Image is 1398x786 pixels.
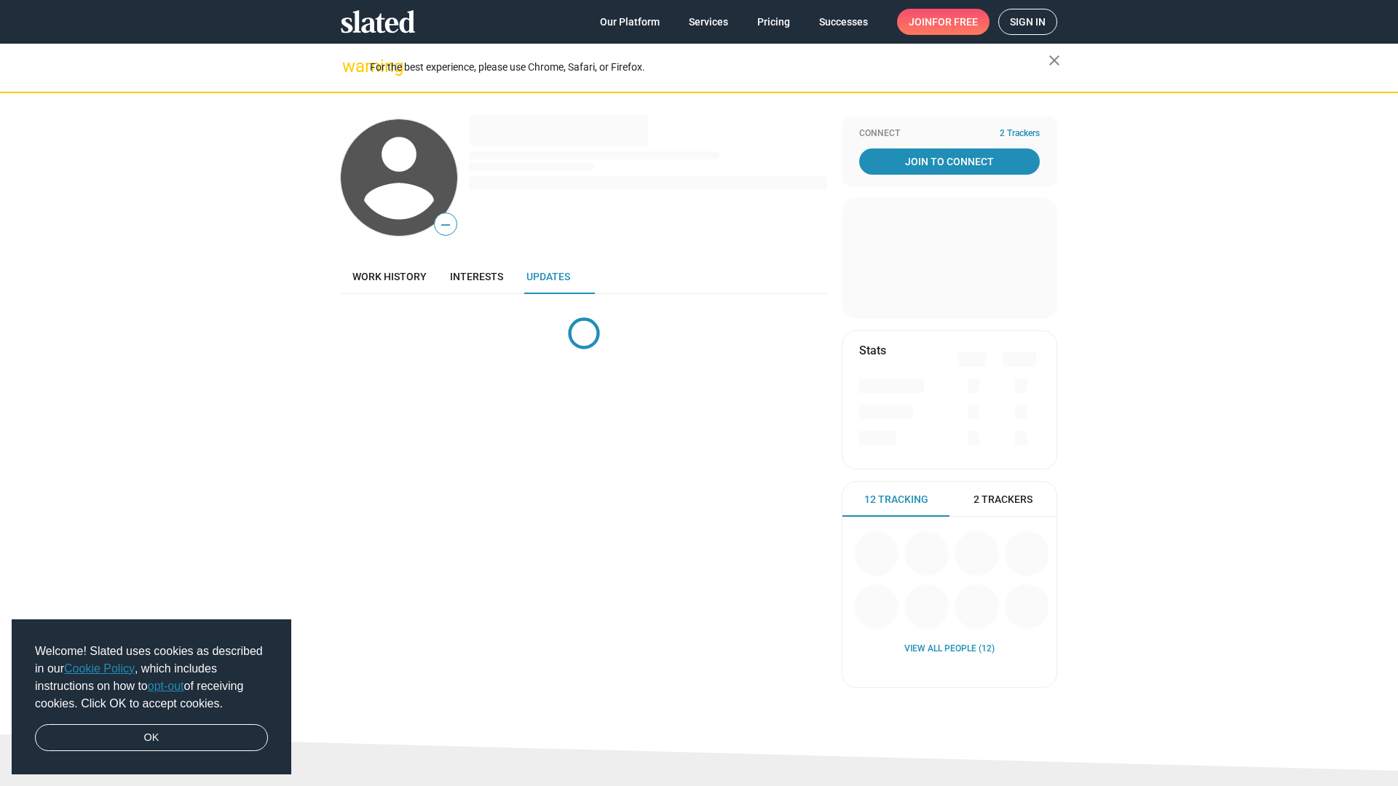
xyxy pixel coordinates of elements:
[1046,52,1063,69] mat-icon: close
[859,128,1040,140] div: Connect
[859,148,1040,175] a: Join To Connect
[438,259,515,294] a: Interests
[807,9,880,35] a: Successes
[932,9,978,35] span: for free
[862,148,1037,175] span: Join To Connect
[515,259,582,294] a: Updates
[35,643,268,712] span: Welcome! Slated uses cookies as described in our , which includes instructions on how to of recei...
[342,57,360,75] mat-icon: warning
[904,643,995,655] a: View all People (12)
[998,9,1057,35] a: Sign in
[588,9,671,35] a: Our Platform
[746,9,802,35] a: Pricing
[600,9,660,35] span: Our Platform
[341,259,438,294] a: Work history
[677,9,740,35] a: Services
[352,271,427,282] span: Work history
[526,271,570,282] span: Updates
[12,619,291,775] div: cookieconsent
[64,662,135,675] a: Cookie Policy
[819,9,868,35] span: Successes
[1000,128,1040,140] span: 2 Trackers
[435,215,457,234] span: —
[864,493,928,507] span: 12 Tracking
[35,724,268,752] a: dismiss cookie message
[148,680,184,692] a: opt-out
[689,9,728,35] span: Services
[909,9,978,35] span: Join
[897,9,990,35] a: Joinfor free
[757,9,790,35] span: Pricing
[370,57,1048,77] div: For the best experience, please use Chrome, Safari, or Firefox.
[859,343,886,358] mat-card-title: Stats
[1010,9,1046,34] span: Sign in
[974,493,1032,507] span: 2 Trackers
[450,271,503,282] span: Interests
